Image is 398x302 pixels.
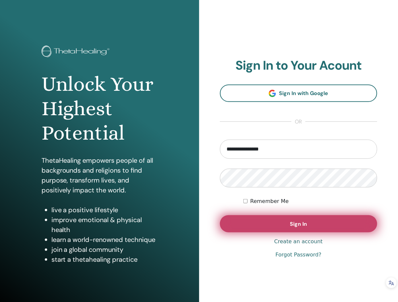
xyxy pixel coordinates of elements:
span: Sign In [290,220,307,227]
li: improve emotional & physical health [51,215,158,235]
li: join a global community [51,245,158,254]
li: live a positive lifestyle [51,205,158,215]
li: learn a world-renowned technique [51,235,158,245]
h1: Unlock Your Highest Potential [42,72,158,146]
label: Remember Me [250,197,289,205]
span: Sign In with Google [279,90,328,97]
a: Forgot Password? [276,251,321,259]
a: Create an account [274,238,323,246]
li: start a thetahealing practice [51,254,158,264]
a: Sign In with Google [220,84,378,102]
div: Keep me authenticated indefinitely or until I manually logout [243,197,377,205]
button: Sign In [220,215,378,232]
span: or [291,118,305,126]
h2: Sign In to Your Acount [220,58,378,73]
p: ThetaHealing empowers people of all backgrounds and religions to find purpose, transform lives, a... [42,155,158,195]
